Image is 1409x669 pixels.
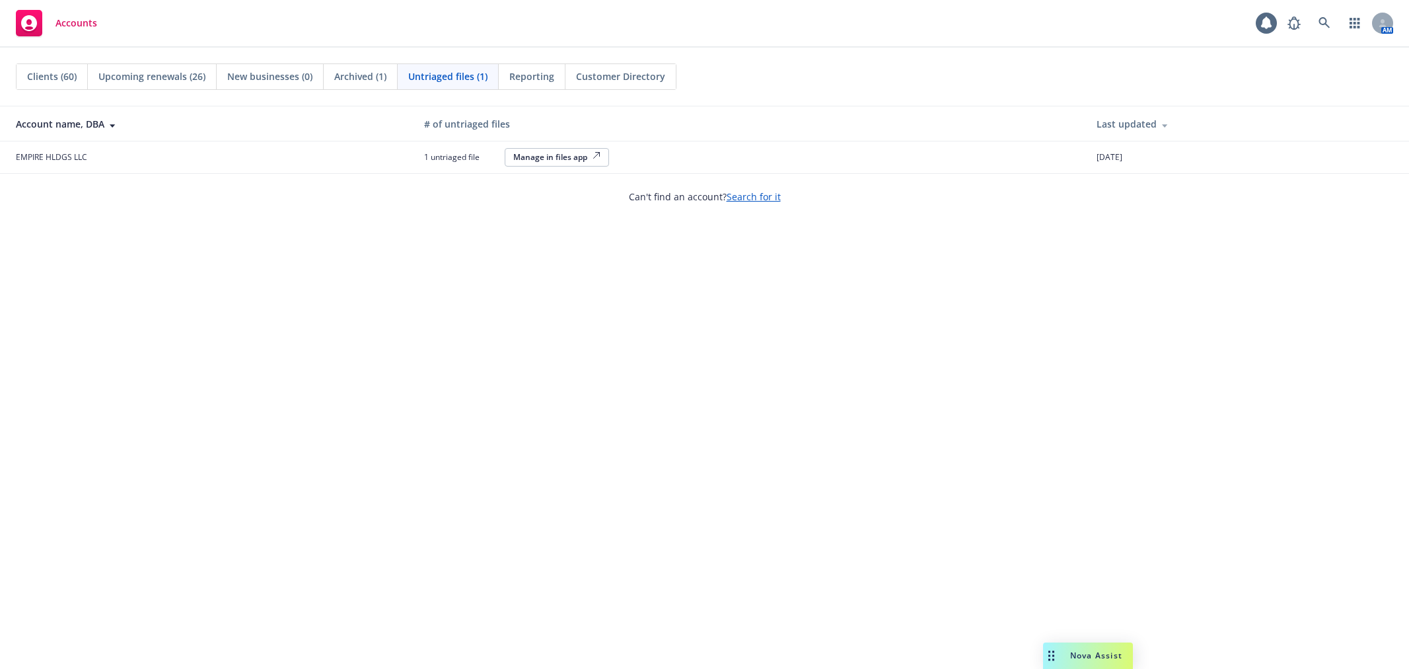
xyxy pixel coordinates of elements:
[424,151,497,163] span: 1 untriaged file
[1281,10,1307,36] a: Report a Bug
[1043,643,1133,669] button: Nova Assist
[334,69,386,83] span: Archived (1)
[513,151,600,163] div: Manage in files app
[27,69,77,83] span: Clients (60)
[98,69,205,83] span: Upcoming renewals (26)
[16,151,87,163] span: EMPIRE HLDGS LLC
[1342,10,1368,36] a: Switch app
[1311,10,1338,36] a: Search
[227,69,312,83] span: New businesses (0)
[576,69,665,83] span: Customer Directory
[1043,643,1060,669] div: Drag to move
[408,69,488,83] span: Untriaged files (1)
[424,117,1075,131] div: # of untriaged files
[11,5,102,42] a: Accounts
[1070,650,1122,661] span: Nova Assist
[1097,151,1122,163] span: [DATE]
[509,69,554,83] span: Reporting
[629,190,781,204] span: Can't find an account?
[1097,117,1398,131] div: Last updated
[505,148,609,167] button: Manage in files app
[727,190,781,203] a: Search for it
[16,117,403,131] div: Account name, DBA
[55,18,97,28] span: Accounts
